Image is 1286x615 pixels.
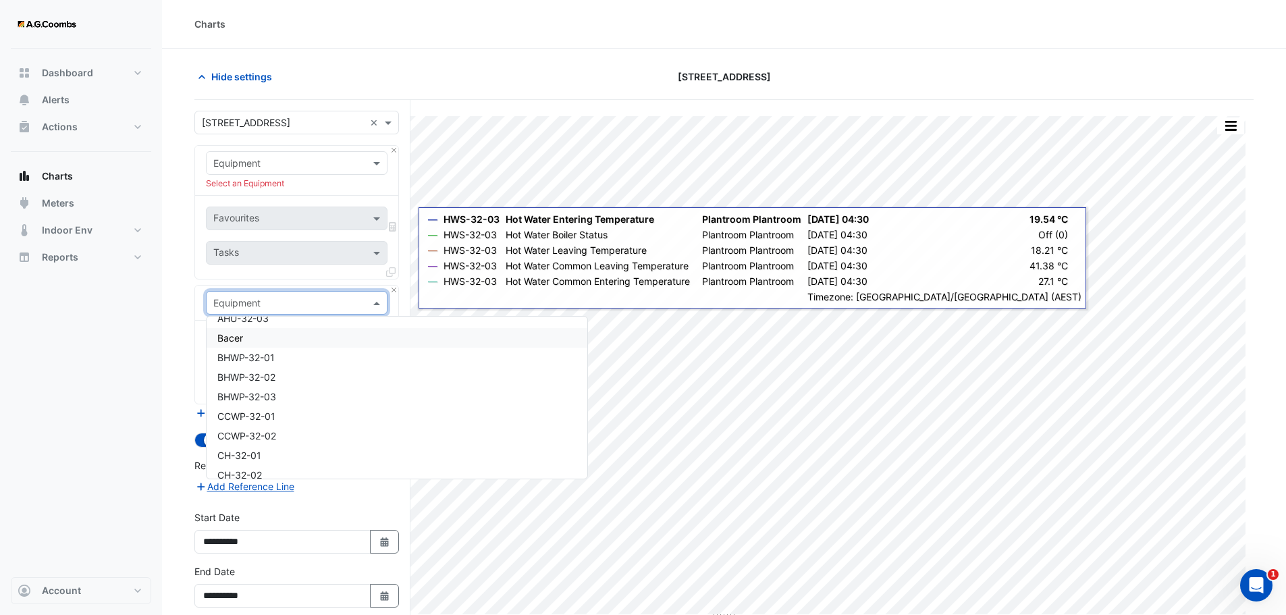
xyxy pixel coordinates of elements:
app-icon: Reports [18,250,31,264]
button: Add Equipment [194,405,276,421]
span: 1 [1268,569,1279,580]
app-icon: Alerts [18,93,31,107]
fa-icon: Select Date [379,590,391,601]
button: Reports [11,244,151,271]
button: Actions [11,113,151,140]
img: Company Logo [16,11,77,38]
button: Account [11,577,151,604]
ng-dropdown-panel: Options list [206,316,588,479]
span: Bacer [217,332,243,344]
span: BHWP-32-01 [217,352,275,363]
span: AHU-32-03 [217,313,269,324]
button: Dashboard [11,59,151,86]
app-icon: Charts [18,169,31,183]
span: CH-32-01 [217,450,261,461]
span: Meters [42,196,74,210]
app-icon: Dashboard [18,66,31,80]
span: Charts [42,169,73,183]
button: Hide settings [194,65,281,88]
button: Meters [11,190,151,217]
app-icon: Indoor Env [18,223,31,237]
div: Tasks [211,245,239,263]
span: Choose Function [387,221,399,232]
span: Clear [370,115,381,130]
span: CCWP-32-02 [217,430,276,442]
span: CH-32-02 [217,469,262,481]
span: Indoor Env [42,223,92,237]
span: Account [42,584,81,597]
div: Select an Equipment [206,178,387,190]
button: Indoor Env [11,217,151,244]
label: Start Date [194,510,240,525]
span: Reports [42,250,78,264]
span: Alerts [42,93,70,107]
span: CCWP-32-01 [217,410,275,422]
div: Charts [194,17,225,31]
label: Reference Lines [194,458,265,473]
button: Add Reference Line [194,479,295,494]
button: Close [390,146,398,155]
div: Favourites [211,211,259,228]
span: Dashboard [42,66,93,80]
iframe: Intercom live chat [1240,569,1272,601]
span: Actions [42,120,78,134]
label: End Date [194,564,235,579]
button: Close [390,286,398,294]
fa-icon: Select Date [379,536,391,547]
span: [STREET_ADDRESS] [678,70,771,84]
button: Charts [11,163,151,190]
span: BHWP-32-02 [217,371,275,383]
button: Alerts [11,86,151,113]
button: More Options [1217,117,1244,134]
span: BHWP-32-03 [217,391,276,402]
span: Hide settings [211,70,272,84]
span: Clone Favourites and Tasks from this Equipment to other Equipment [386,266,396,277]
app-icon: Meters [18,196,31,210]
app-icon: Actions [18,120,31,134]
